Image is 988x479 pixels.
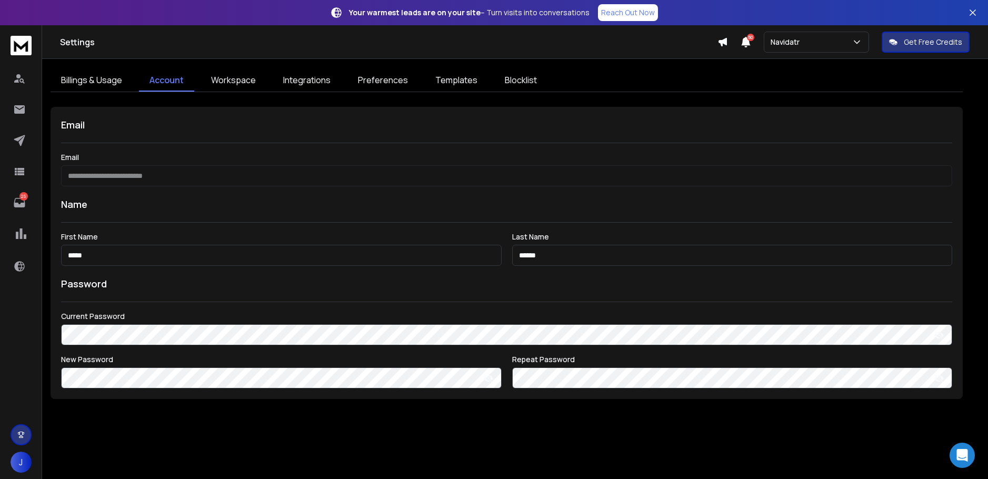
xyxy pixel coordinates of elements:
[9,192,30,213] a: 25
[61,117,952,132] h1: Email
[11,452,32,473] button: J
[60,36,717,48] h1: Settings
[512,356,953,363] label: Repeat Password
[512,233,953,241] label: Last Name
[425,69,488,92] a: Templates
[61,197,952,212] h1: Name
[61,154,952,161] label: Email
[11,36,32,55] img: logo
[19,192,28,201] p: 25
[601,7,655,18] p: Reach Out Now
[747,34,754,41] span: 50
[882,32,970,53] button: Get Free Credits
[51,69,133,92] a: Billings & Usage
[201,69,266,92] a: Workspace
[349,7,590,18] p: – Turn visits into conversations
[494,69,547,92] a: Blocklist
[61,356,502,363] label: New Password
[347,69,418,92] a: Preferences
[349,7,481,17] strong: Your warmest leads are on your site
[771,37,804,47] p: Navidatr
[598,4,658,21] a: Reach Out Now
[61,233,502,241] label: First Name
[273,69,341,92] a: Integrations
[139,69,194,92] a: Account
[61,276,107,291] h1: Password
[904,37,962,47] p: Get Free Credits
[61,313,952,320] label: Current Password
[950,443,975,468] div: Open Intercom Messenger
